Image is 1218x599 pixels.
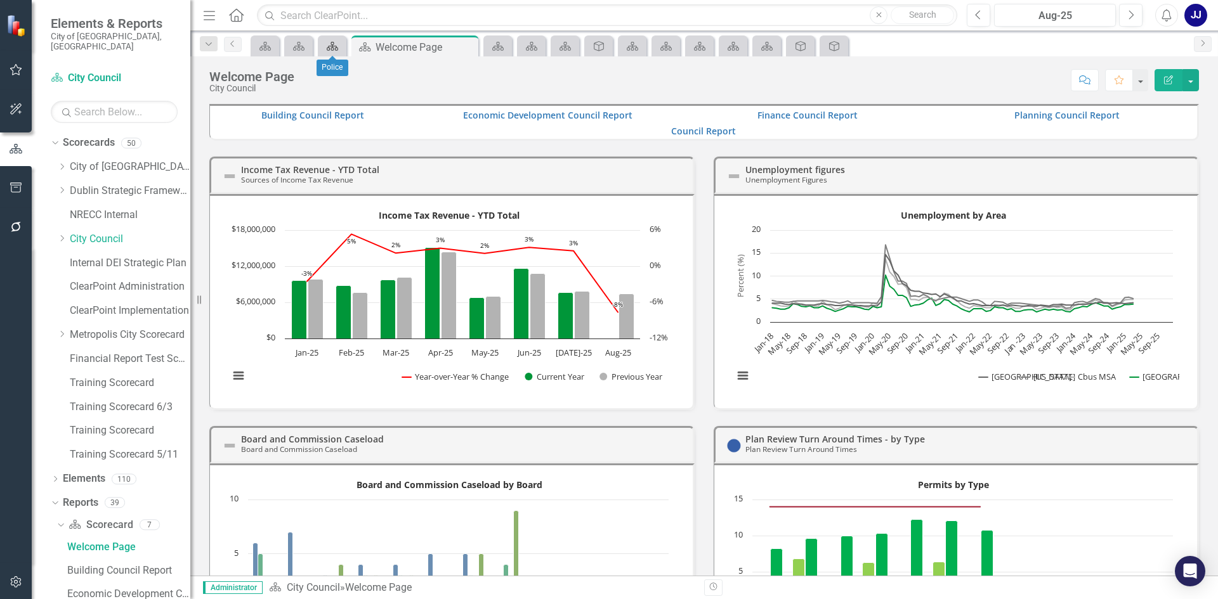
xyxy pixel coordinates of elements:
text: [US_STATE] [1033,371,1075,382]
text: Jun-25 [516,347,541,358]
button: Show USA [979,371,1007,382]
button: Show Previous Year [599,371,664,382]
div: 110 [112,473,136,484]
text: 0% [650,259,661,271]
text: $12,000,000 [232,259,275,271]
img: ClearPoint Strategy [6,14,29,37]
a: Building Council Report [261,109,364,121]
svg: Interactive chart [223,205,675,396]
button: View chart menu, Unemployment by Area [734,367,752,385]
path: Apr-25, 15,057,119. Current Year. [425,247,440,338]
button: Show Current Year [525,371,586,382]
img: Not Defined [726,169,742,184]
text: 5 [234,547,239,558]
text: 10 [734,529,743,540]
a: Unemployment figures [745,164,845,176]
text: Jan-19 [801,330,827,356]
text: $6,000,000 [236,295,275,307]
text: 5% [347,236,356,245]
text: May-24 [1068,330,1096,357]
div: 50 [121,138,141,148]
input: Search Below... [51,101,178,123]
a: Training Scorecard 5/11 [70,448,190,462]
text: Sep-18 [783,330,809,356]
text: 0 [756,315,761,326]
text: 15 [752,246,761,257]
text: 10 [752,269,761,281]
text: Jan-25 [1103,330,1129,356]
text: Jan-21 [901,330,927,356]
text: Board and Commission Caseload by Board [357,479,542,491]
div: Open Intercom Messenger [1175,556,1205,586]
img: Not Defined [222,438,237,453]
a: Dublin Strategic Framework [70,184,190,198]
a: City Council [70,232,190,247]
a: Economic Development Council Report [463,109,632,121]
small: Unemployment Figures [745,174,827,184]
text: Sep-21 [934,330,960,356]
a: Internal DEI Strategic Plan [70,256,190,271]
text: 5 [738,565,743,576]
span: Elements & Reports [51,16,178,31]
a: Training Scorecard [70,376,190,390]
text: Jan-22 [952,330,978,356]
text: 20 [752,223,761,235]
text: May-22 [967,330,994,357]
path: Jan-25, 9,862,591. Previous Year. [308,279,324,338]
text: Feb-25 [339,347,364,358]
text: May-25 [471,347,499,358]
span: Search [909,10,936,20]
text: May-23 [1017,330,1044,357]
svg: Interactive chart [727,205,1179,396]
text: May-19 [816,330,843,357]
div: Building Council Report [67,565,190,576]
button: View chart menu, Income Tax Revenue - YTD Total [230,367,247,385]
div: 7 [140,520,160,531]
a: Welcome Page [64,537,190,557]
img: Not Defined [222,169,237,184]
a: Council Report [671,125,736,137]
a: Reports [63,496,98,510]
text: May-18 [765,330,792,357]
text: Sep-22 [985,330,1011,356]
a: City Council [51,71,178,86]
a: Training Scorecard 6/3 [70,400,190,415]
a: Building Council Report [64,560,190,581]
path: Jun-25, 10,794,372. Previous Year. [530,273,546,338]
text: 6% [650,223,661,235]
text: Sep-20 [884,330,910,356]
a: Finance Council Report [757,109,858,121]
a: Metropolis City Scorecard [70,328,190,342]
text: -8% [612,300,623,309]
div: » [269,581,695,595]
text: $18,000,000 [232,223,275,235]
a: NRECC Internal [70,208,190,222]
text: May-21 [916,330,943,357]
path: Mar-25, 9,781,698. Current Year. [381,280,396,338]
text: Sep-23 [1035,330,1061,356]
div: Income Tax Revenue - YTD Total. Highcharts interactive chart. [223,205,680,396]
path: Feb-25, 7,643,300.66. Previous Year. [353,292,368,338]
span: Administrator [203,581,263,594]
a: Income Tax Revenue - YTD Total [241,164,379,176]
text: Sep-19 [834,330,860,356]
g: Target, series 3 of 3. Line with 12 data points. [768,504,983,509]
a: Scorecard [69,518,133,532]
text: -3% [301,269,312,278]
text: Jan-20 [851,330,877,356]
text: 10 [230,493,239,504]
path: May-25, 6,824,836. Current Year. [469,297,485,338]
text: 3% [525,235,534,243]
div: Welcome Page [376,39,475,55]
a: Scorecards [63,136,115,150]
text: 5 [756,292,761,304]
button: Show Dublin [1130,371,1167,382]
text: Aug-25 [605,347,631,358]
div: Welcome Page [67,541,190,553]
small: Sources of Income Tax Revenue [241,174,353,184]
a: ClearPoint Implementation [70,304,190,318]
a: ClearPoint Administration [70,280,190,294]
text: Unemployment by Area [901,209,1006,221]
text: -12% [650,332,668,343]
path: May-25, 7,040,182. Previous Year. [486,296,501,338]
